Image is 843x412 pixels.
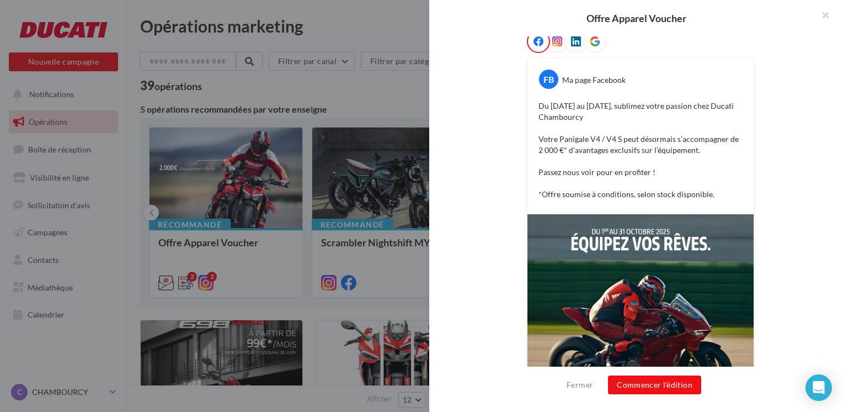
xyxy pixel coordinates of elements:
[539,70,558,89] div: FB
[447,13,825,23] div: Offre Apparel Voucher
[608,376,701,394] button: Commencer l'édition
[562,378,597,392] button: Fermer
[538,101,743,200] p: Du [DATE] au [DATE], sublimez votre passion chez Ducati Chambourcy Votre Panigale V4 / V4 S peut ...
[805,374,832,401] div: Open Intercom Messenger
[562,75,626,86] div: Ma page Facebook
